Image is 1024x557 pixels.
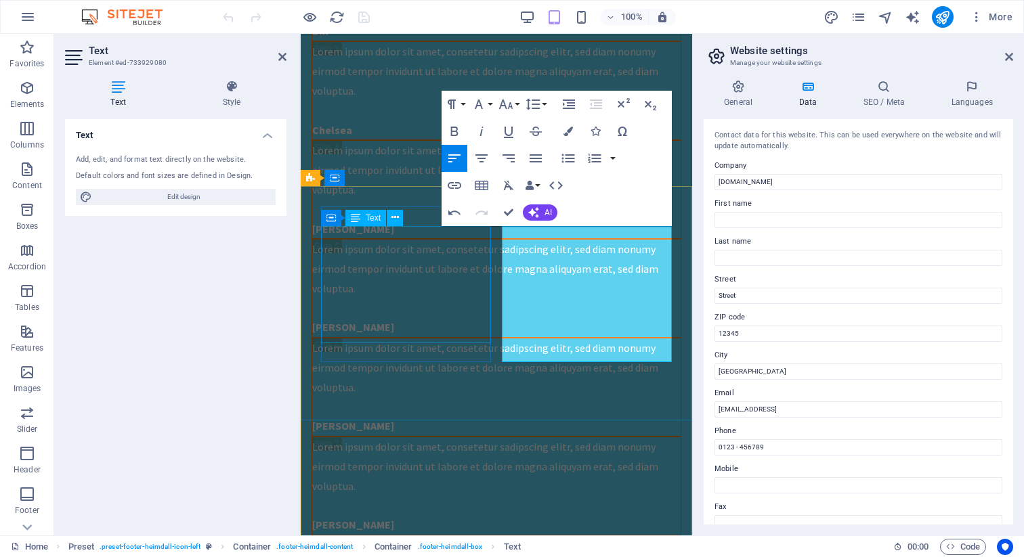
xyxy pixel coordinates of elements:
p: Slider [17,424,38,435]
button: Special Characters [610,118,635,145]
span: More [970,10,1012,24]
button: Paragraph Format [442,91,467,118]
span: Edit design [96,189,272,205]
button: Align Justify [523,145,549,172]
button: Code [940,539,986,555]
a: Click to cancel selection. Double-click to open Pages [11,539,48,555]
h4: Languages [931,80,1013,108]
span: 00 00 [908,539,929,555]
i: Publish [935,9,950,25]
button: Colors [555,118,581,145]
label: Mobile [714,461,1002,477]
button: Subscript [637,91,663,118]
p: Accordion [8,261,46,272]
img: Editor Logo [78,9,179,25]
button: reload [328,9,345,25]
span: Click to select. Double-click to edit [233,539,271,555]
button: Confirm (⌘+⏎) [496,199,521,226]
button: Underline (⌘U) [496,118,521,145]
h4: General [704,80,778,108]
p: Boxes [16,221,39,231]
button: Strikethrough [523,118,549,145]
button: Align Right [496,145,521,172]
button: Edit design [76,189,276,205]
p: Footer [15,505,39,516]
button: Bold (⌘B) [442,118,467,145]
label: Email [714,385,1002,401]
button: Icons [582,118,608,145]
p: Features [11,342,43,353]
h2: Website settings [730,45,1013,57]
span: Code [946,539,980,555]
h4: Text [65,119,286,143]
button: publish [932,6,954,28]
nav: breadcrumb [68,539,521,555]
p: Elements [10,99,45,110]
button: Italic (⌘I) [469,118,494,145]
h3: Manage your website settings [730,57,986,69]
button: pages [851,9,867,25]
button: 100% [601,9,649,25]
button: Insert Table [469,172,494,199]
i: AI Writer [905,9,920,25]
i: Navigator [878,9,893,25]
button: Font Family [469,91,494,118]
button: Ordered List [607,145,618,172]
h4: Data [778,80,842,108]
div: Add, edit, and format text directly on the website. [76,154,276,166]
h6: 100% [621,9,643,25]
button: Insert Link [442,172,467,199]
label: Last name [714,233,1002,250]
button: Click here to leave preview mode and continue editing [301,9,318,25]
button: Clear Formatting [496,172,521,199]
button: Font Size [496,91,521,118]
label: Fax [714,499,1002,515]
span: Click to select. Double-click to edit [375,539,412,555]
span: . footer-heimdall-box [418,539,483,555]
button: Align Center [469,145,494,172]
p: Favorites [9,58,44,69]
button: More [964,6,1018,28]
button: Unordered List [555,145,581,172]
label: ZIP code [714,309,1002,326]
h3: Element #ed-733929080 [89,57,259,69]
h6: Session time [893,539,929,555]
i: Design (Ctrl+Alt+Y) [824,9,839,25]
p: Header [14,464,41,475]
button: AI [523,204,557,221]
i: On resize automatically adjust zoom level to fit chosen device. [656,11,668,23]
button: Data Bindings [523,172,542,199]
span: . footer-heimdall-content [276,539,353,555]
button: design [824,9,840,25]
button: Align Left [442,145,467,172]
button: Redo (⌘⇧Z) [469,199,494,226]
label: First name [714,196,1002,212]
h4: Text [65,80,177,108]
button: HTML [543,172,569,199]
span: Click to select. Double-click to edit [504,539,521,555]
span: Text [366,214,381,222]
i: This element is a customizable preset [206,543,212,550]
p: Columns [10,139,44,150]
h4: SEO / Meta [842,80,931,108]
p: Images [14,383,41,394]
div: Default colors and font sizes are defined in Design. [76,171,276,182]
i: Reload page [329,9,345,25]
button: Decrease Indent [583,91,609,118]
button: Superscript [610,91,636,118]
label: Street [714,271,1002,288]
div: Contact data for this website. This can be used everywhere on the website and will update automat... [714,130,1002,152]
h2: Text [89,45,286,57]
button: text_generator [905,9,921,25]
button: Undo (⌘Z) [442,199,467,226]
span: Click to select. Double-click to edit [68,539,95,555]
button: Increase Indent [556,91,582,118]
button: Usercentrics [997,539,1013,555]
label: City [714,347,1002,363]
button: navigator [878,9,894,25]
label: Phone [714,423,1002,439]
span: : [917,541,919,552]
span: . preset-footer-heimdall-icon-left [100,539,200,555]
span: AI [545,208,552,217]
button: Ordered List [582,145,607,172]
